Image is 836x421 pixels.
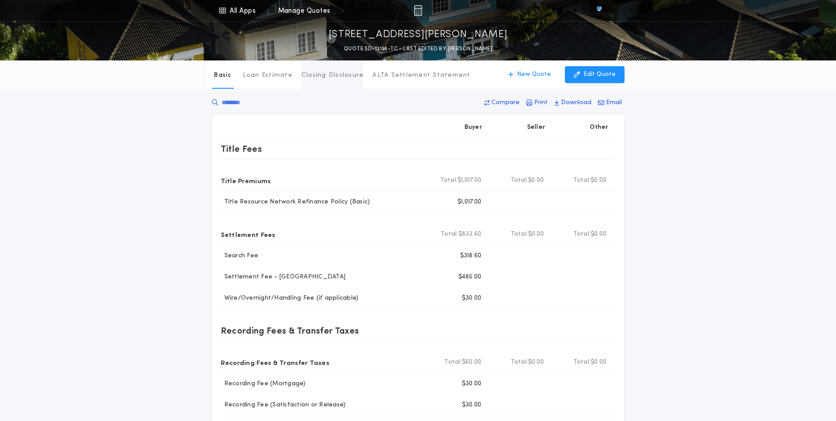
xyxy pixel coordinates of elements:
p: Recording Fee (Satisfaction or Release) [221,401,346,410]
p: Print [534,98,548,107]
p: Settlement Fees [221,227,275,241]
span: $0.00 [591,176,606,185]
p: Title Premiums [221,173,271,188]
p: Other [590,123,608,132]
span: $0.00 [591,358,606,367]
span: $0.00 [591,230,606,239]
p: Recording Fees & Transfer Taxes [221,355,330,369]
button: New Quote [499,66,560,83]
span: $1,017.00 [457,176,481,185]
span: $0.00 [528,358,544,367]
button: Email [595,95,624,111]
p: Title Fees [221,142,262,156]
b: Total: [440,176,458,185]
p: Settlement Fee - [GEOGRAPHIC_DATA] [221,273,346,282]
p: Title Resource Network Refinance Policy (Basic) [221,198,370,207]
p: Email [606,98,622,107]
p: [STREET_ADDRESS][PERSON_NAME] [329,28,508,42]
b: Total: [511,176,528,185]
p: Recording Fees & Transfer Taxes [221,323,359,338]
b: Total: [573,358,591,367]
b: Total: [441,230,458,239]
img: vs-icon [580,6,617,15]
p: $485.00 [458,273,482,282]
p: New Quote [517,70,551,79]
p: Wire/Overnight/Handling Fee (if applicable) [221,294,359,303]
p: $30.00 [462,294,482,303]
button: Edit Quote [565,66,624,83]
img: img [414,5,422,16]
p: QUOTE SD-13136-TC - LAST EDITED BY [PERSON_NAME] [344,45,492,53]
p: Download [561,98,591,107]
p: Basic [214,71,231,80]
span: $0.00 [528,230,544,239]
b: Total: [511,230,528,239]
span: $60.00 [462,358,482,367]
span: $833.60 [458,230,482,239]
p: Closing Disclosure [301,71,364,80]
button: Compare [482,95,522,111]
p: $1,017.00 [457,198,481,207]
button: Download [552,95,594,111]
b: Total: [444,358,462,367]
b: Total: [573,176,591,185]
p: Search Fee [221,252,259,260]
p: ALTA Settlement Statement [372,71,470,80]
p: $30.00 [462,401,482,410]
span: $0.00 [528,176,544,185]
p: Seller [527,123,546,132]
p: Buyer [464,123,482,132]
p: Recording Fee (Mortgage) [221,380,306,388]
button: Print [524,95,550,111]
p: $318.60 [460,252,482,260]
p: Edit Quote [583,70,616,79]
b: Total: [511,358,528,367]
b: Total: [573,230,591,239]
p: Compare [491,98,520,107]
p: Loan Estimate [243,71,293,80]
p: $30.00 [462,380,482,388]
